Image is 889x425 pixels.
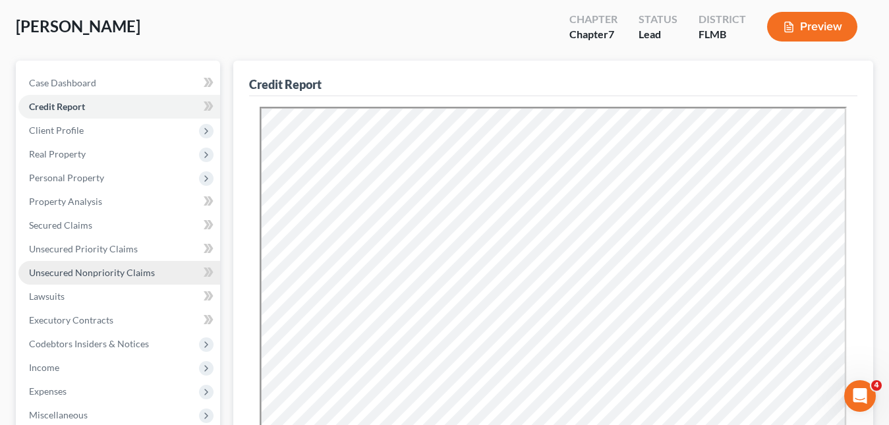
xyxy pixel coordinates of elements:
[18,261,220,285] a: Unsecured Nonpriority Claims
[639,27,677,42] div: Lead
[569,27,617,42] div: Chapter
[29,243,138,254] span: Unsecured Priority Claims
[699,27,746,42] div: FLMB
[29,172,104,183] span: Personal Property
[29,267,155,278] span: Unsecured Nonpriority Claims
[29,385,67,397] span: Expenses
[29,314,113,326] span: Executory Contracts
[29,219,92,231] span: Secured Claims
[18,237,220,261] a: Unsecured Priority Claims
[608,28,614,40] span: 7
[18,95,220,119] a: Credit Report
[29,409,88,420] span: Miscellaneous
[29,101,85,112] span: Credit Report
[18,71,220,95] a: Case Dashboard
[18,213,220,237] a: Secured Claims
[639,12,677,27] div: Status
[29,196,102,207] span: Property Analysis
[29,338,149,349] span: Codebtors Insiders & Notices
[871,380,882,391] span: 4
[18,285,220,308] a: Lawsuits
[569,12,617,27] div: Chapter
[699,12,746,27] div: District
[29,125,84,136] span: Client Profile
[29,77,96,88] span: Case Dashboard
[29,362,59,373] span: Income
[18,190,220,213] a: Property Analysis
[249,76,322,92] div: Credit Report
[767,12,857,42] button: Preview
[29,291,65,302] span: Lawsuits
[29,148,86,159] span: Real Property
[18,308,220,332] a: Executory Contracts
[16,16,140,36] span: [PERSON_NAME]
[844,380,876,412] iframe: Intercom live chat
